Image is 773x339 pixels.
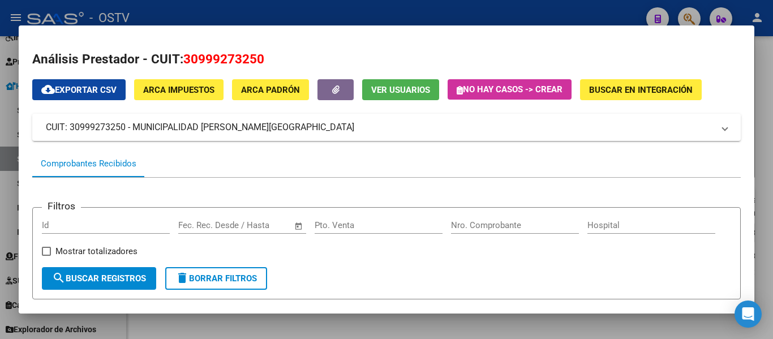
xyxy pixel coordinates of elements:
mat-expansion-panel-header: CUIT: 30999273250 - MUNICIPALIDAD [PERSON_NAME][GEOGRAPHIC_DATA] [32,114,741,141]
span: Mostrar totalizadores [55,244,138,258]
input: Start date [178,220,215,230]
h2: Análisis Prestador - CUIT: [32,50,741,69]
button: ARCA Impuestos [134,79,224,100]
button: ARCA Padrón [232,79,309,100]
mat-icon: search [52,271,66,285]
button: Borrar Filtros [165,267,267,290]
button: Exportar CSV [32,79,126,100]
button: Buscar en Integración [580,79,702,100]
span: ARCA Padrón [241,85,300,95]
span: ARCA Impuestos [143,85,214,95]
mat-panel-title: CUIT: 30999273250 - MUNICIPALIDAD [PERSON_NAME][GEOGRAPHIC_DATA] [46,121,714,134]
button: No hay casos -> Crear [448,79,572,100]
button: Buscar Registros [42,267,156,290]
span: Borrar Filtros [175,273,257,284]
input: End date [225,220,280,230]
span: Buscar Registros [52,273,146,284]
div: Open Intercom Messenger [735,301,762,328]
button: Open calendar [293,220,306,233]
div: Comprobantes Recibidos [41,157,136,170]
mat-icon: cloud_download [41,83,55,96]
mat-icon: delete [175,271,189,285]
span: Exportar CSV [41,85,117,95]
span: No hay casos -> Crear [457,84,562,95]
span: Buscar en Integración [589,85,693,95]
span: Ver Usuarios [371,85,430,95]
h3: Filtros [42,199,81,213]
button: Ver Usuarios [362,79,439,100]
span: 30999273250 [183,52,264,66]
